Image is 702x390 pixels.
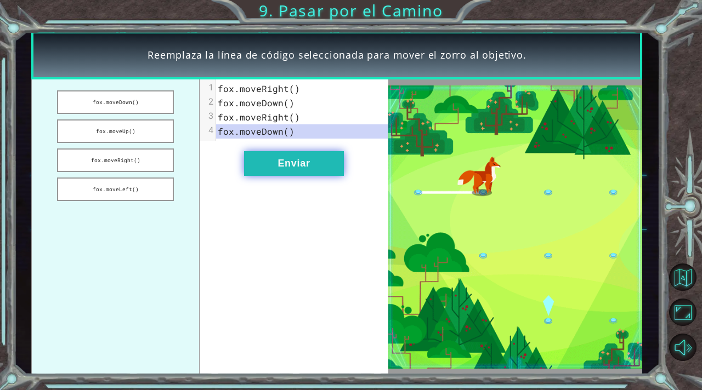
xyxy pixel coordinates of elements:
button: fox.moveLeft() [57,177,174,201]
button: Volver al mapa [669,263,697,291]
span: fox.moveDown() [218,125,295,137]
button: Maximizar navegador [669,299,697,326]
button: fox.moveUp() [57,119,174,143]
div: 4 [200,124,216,135]
button: Enviar [244,151,344,176]
div: 3 [200,110,216,121]
span: fox.moveDown() [218,97,295,108]
span: fox.moveRight() [218,83,300,94]
div: 2 [200,96,216,107]
button: fox.moveDown() [57,90,174,114]
img: Interactive Art [388,85,642,369]
button: fox.moveRight() [57,148,174,172]
div: 1 [200,82,216,93]
button: Sonido apagado [669,334,697,361]
span: fox.moveRight() [218,111,300,123]
span: Reemplaza la línea de código seleccionada para mover el zorro al objetivo. [148,48,526,62]
a: Volver al mapa [670,260,702,295]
